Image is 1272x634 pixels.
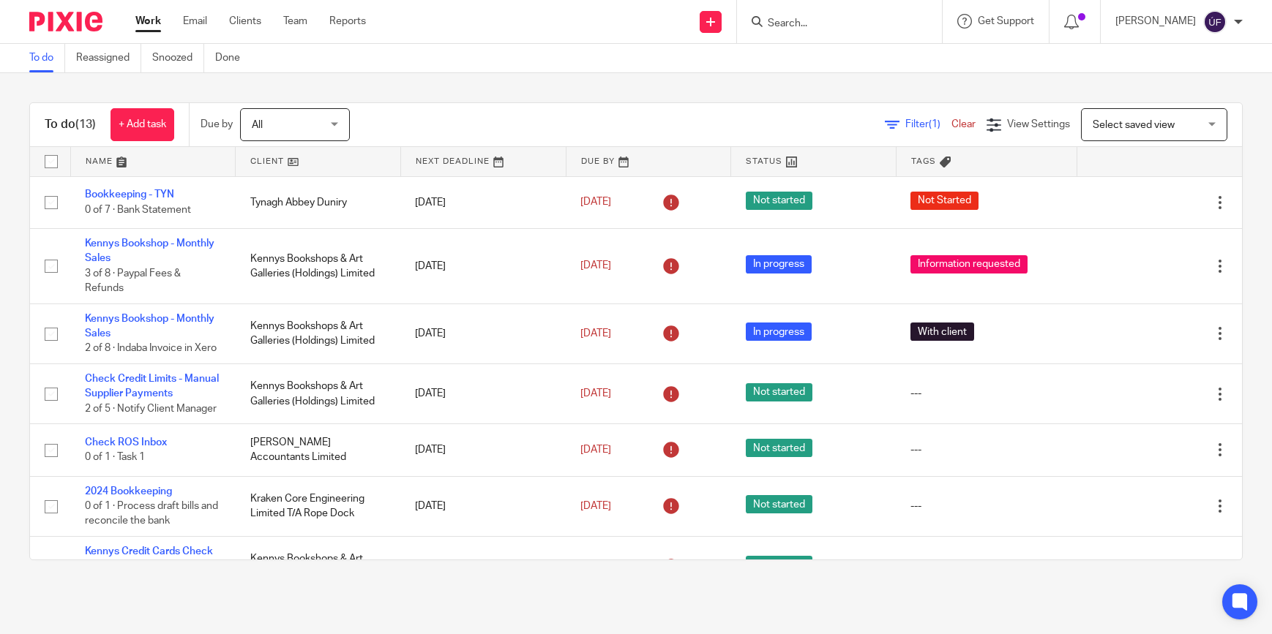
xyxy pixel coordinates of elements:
div: --- [910,442,1062,457]
span: 0 of 7 · Bank Statement [85,205,191,215]
span: [DATE] [580,328,611,339]
span: Tags [911,157,936,165]
span: 2 of 8 · Indaba Invoice in Xero [85,344,217,354]
td: [DATE] [400,424,566,476]
td: Tynagh Abbey Duniry [236,176,401,228]
span: Get Support [978,16,1034,26]
a: Clear [951,119,976,129]
span: 2 of 5 · Notify Client Manager [85,404,217,414]
td: [DATE] [400,537,566,597]
span: All [252,120,263,130]
span: (13) [75,118,96,130]
span: 3 of 8 · Paypal Fees & Refunds [85,268,181,294]
td: Kennys Bookshops & Art Galleries (Holdings) Limited [236,228,401,303]
span: Not started [746,383,812,401]
a: Kennys Bookshop - Monthly Sales [85,238,214,263]
td: Kraken Core Engineering Limited T/A Rope Dock [236,476,401,536]
span: View Settings [1007,119,1070,129]
a: Snoozed [152,44,204,72]
span: [DATE] [580,261,611,271]
a: Clients [229,14,261,29]
td: Kennys Bookshops & Art Galleries (Holdings) Limited [236,303,401,363]
a: 2024 Bookkeeping [85,486,172,497]
div: --- [910,386,1062,401]
p: [PERSON_NAME] [1115,14,1196,29]
a: Work [135,14,161,29]
span: [DATE] [580,388,611,399]
td: [PERSON_NAME] Accountants Limited [236,424,401,476]
td: [DATE] [400,476,566,536]
a: + Add task [111,108,174,141]
span: [DATE] [580,197,611,208]
span: (1) [929,119,940,129]
span: [DATE] [580,445,611,455]
span: 0 of 1 · Task 1 [85,452,145,462]
td: [DATE] [400,228,566,303]
a: Check ROS Inbox [85,437,167,448]
a: Email [183,14,207,29]
td: Kennys Bookshops & Art Galleries (Holdings) Limited [236,537,401,597]
span: 0 of 1 · Process draft bills and reconcile the bank [85,501,218,527]
span: In progress [746,322,812,341]
div: --- [910,499,1062,513]
a: Kennys Bookshop - Monthly Sales [85,314,214,339]
a: Kennys Credit Cards Check 2025 [85,546,213,571]
span: Not started [746,556,812,574]
td: [DATE] [400,303,566,363]
img: svg%3E [1203,10,1227,34]
span: In progress [746,255,812,273]
a: Reassigned [76,44,141,72]
span: Not started [746,439,812,457]
p: Due by [201,117,233,132]
a: Bookkeeping - TYN [85,189,174,200]
span: Not Started [910,192,979,210]
span: [DATE] [580,501,611,511]
a: Team [283,14,307,29]
td: [DATE] [400,363,566,423]
td: [DATE] [400,176,566,228]
a: To do [29,44,65,72]
span: Information requested [910,255,1028,273]
input: Search [766,18,898,31]
span: Select saved view [1093,120,1175,130]
span: Not started [746,495,812,513]
img: Pixie [29,12,102,31]
a: Done [215,44,251,72]
td: Kennys Bookshops & Art Galleries (Holdings) Limited [236,363,401,423]
div: --- [910,559,1062,573]
h1: To do [45,117,96,132]
a: Check Credit Limits - Manual Supplier Payments [85,374,219,399]
a: Reports [329,14,366,29]
span: Not started [746,192,812,210]
span: With client [910,322,974,341]
span: Filter [905,119,951,129]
